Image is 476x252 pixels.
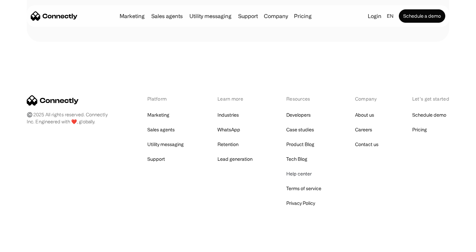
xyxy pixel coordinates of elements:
[291,13,314,19] a: Pricing
[286,95,321,102] div: Resources
[286,110,311,120] a: Developers
[147,110,169,120] a: Marketing
[412,125,427,134] a: Pricing
[355,140,378,149] a: Contact us
[355,95,378,102] div: Company
[365,11,384,21] a: Login
[217,110,239,120] a: Industries
[147,140,184,149] a: Utility messaging
[217,140,239,149] a: Retention
[286,154,307,164] a: Tech Blog
[412,110,446,120] a: Schedule demo
[31,11,77,21] a: home
[286,169,312,178] a: Help center
[149,13,185,19] a: Sales agents
[355,125,372,134] a: Careers
[286,140,314,149] a: Product Blog
[217,95,253,102] div: Learn more
[286,125,314,134] a: Case studies
[13,240,40,250] ul: Language list
[217,154,253,164] a: Lead generation
[264,11,288,21] div: Company
[217,125,240,134] a: WhatsApp
[147,95,184,102] div: Platform
[147,125,175,134] a: Sales agents
[412,95,449,102] div: Let’s get started
[187,13,234,19] a: Utility messaging
[7,240,40,250] aside: Language selected: English
[235,13,261,19] a: Support
[286,199,315,208] a: Privacy Policy
[399,9,445,23] a: Schedule a demo
[117,13,147,19] a: Marketing
[262,11,290,21] div: Company
[384,11,398,21] div: en
[355,110,374,120] a: About us
[147,154,165,164] a: Support
[387,11,393,21] div: en
[286,184,321,193] a: Terms of service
